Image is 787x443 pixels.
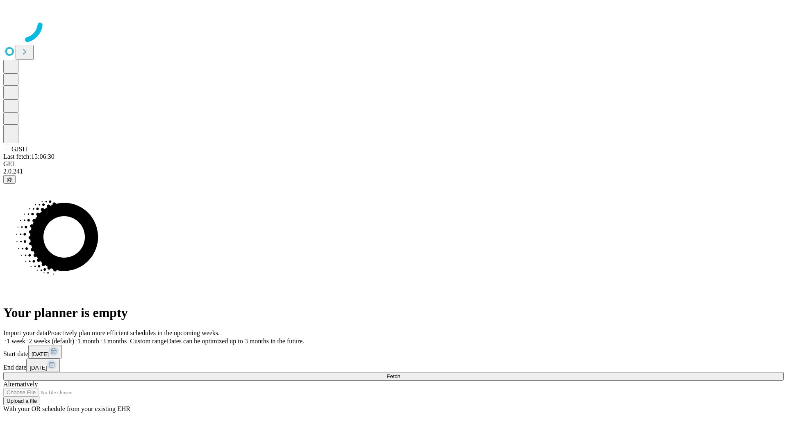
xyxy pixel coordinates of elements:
[3,153,55,160] span: Last fetch: 15:06:30
[7,176,12,183] span: @
[3,359,784,372] div: End date
[3,381,38,388] span: Alternatively
[3,305,784,320] h1: Your planner is empty
[167,338,304,345] span: Dates can be optimized up to 3 months in the future.
[26,359,60,372] button: [DATE]
[3,329,48,336] span: Import your data
[3,160,784,168] div: GEI
[3,168,784,175] div: 2.0.241
[3,397,40,405] button: Upload a file
[29,338,74,345] span: 2 weeks (default)
[77,338,99,345] span: 1 month
[32,351,49,357] span: [DATE]
[3,405,130,412] span: With your OR schedule from your existing EHR
[7,338,25,345] span: 1 week
[102,338,127,345] span: 3 months
[30,365,47,371] span: [DATE]
[28,345,62,359] button: [DATE]
[11,146,27,153] span: GJSH
[387,373,400,379] span: Fetch
[48,329,220,336] span: Proactively plan more efficient schedules in the upcoming weeks.
[130,338,166,345] span: Custom range
[3,345,784,359] div: Start date
[3,372,784,381] button: Fetch
[3,175,16,184] button: @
